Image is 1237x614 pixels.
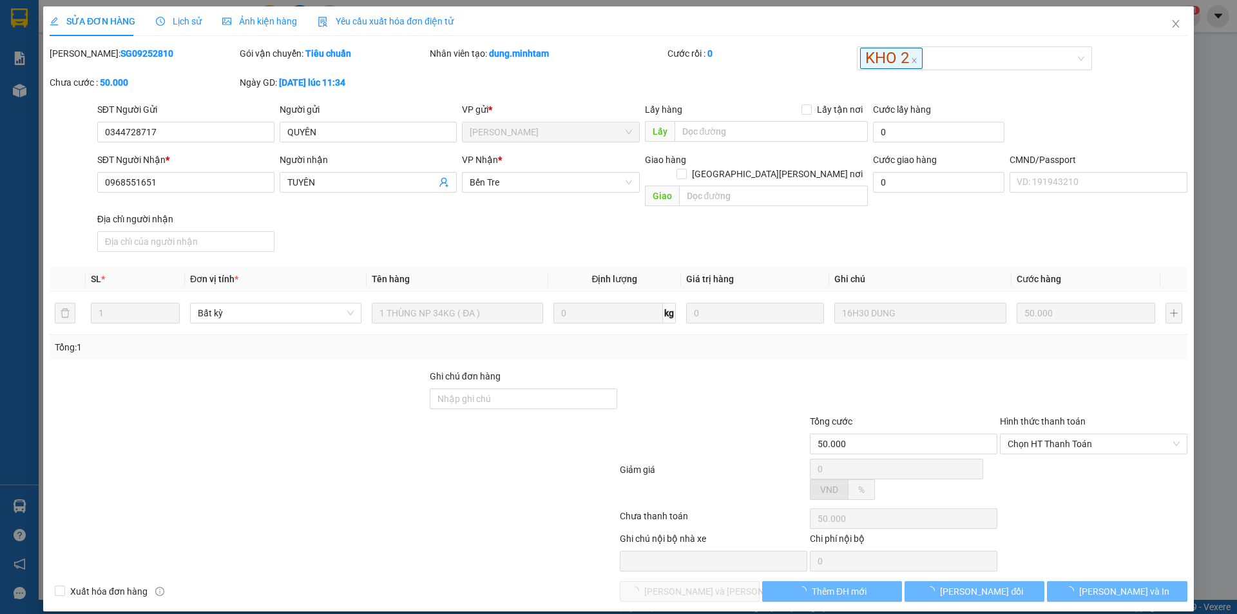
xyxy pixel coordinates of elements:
[620,581,760,602] button: [PERSON_NAME] và [PERSON_NAME] hàng
[873,155,937,165] label: Cước giao hàng
[1048,581,1187,602] button: [PERSON_NAME] và In
[1171,19,1181,29] span: close
[820,484,838,495] span: VND
[1165,303,1182,323] button: plus
[372,274,410,284] span: Tên hàng
[470,122,632,142] span: Hồ Chí Minh
[941,584,1024,599] span: [PERSON_NAME] đổi
[91,274,101,284] span: SL
[812,584,867,599] span: Thêm ĐH mới
[463,155,499,165] span: VP Nhận
[762,581,902,602] button: Thêm ĐH mới
[50,17,59,26] span: edit
[155,587,164,596] span: info-circle
[222,16,297,26] span: Ảnh kiện hàng
[55,303,75,323] button: delete
[156,16,202,26] span: Lịch sử
[620,532,807,551] div: Ghi chú nội bộ nhà xe
[873,104,931,115] label: Cước lấy hàng
[97,212,274,226] div: Địa chỉ người nhận
[190,274,238,284] span: Đơn vị tính
[835,303,1006,323] input: Ghi Chú
[430,389,617,409] input: Ghi chú đơn hàng
[645,121,675,142] span: Lấy
[707,48,713,59] b: 0
[430,46,665,61] div: Nhân viên tạo:
[686,303,825,323] input: 0
[861,48,923,69] span: KHO 2
[372,303,543,323] input: VD: Bàn, Ghế
[675,121,868,142] input: Dọc đường
[97,231,274,252] input: Địa chỉ của người nhận
[1000,416,1086,427] label: Hình thức thanh toán
[592,274,638,284] span: Định lượng
[120,48,173,59] b: SG09252810
[1017,303,1155,323] input: 0
[618,509,809,532] div: Chưa thanh toán
[1008,434,1180,454] span: Chọn HT Thanh Toán
[830,267,1012,292] th: Ghi chú
[810,416,852,427] span: Tổng cước
[430,371,501,381] label: Ghi chú đơn hàng
[858,484,865,495] span: %
[279,77,345,88] b: [DATE] lúc 11:34
[1158,6,1194,43] button: Close
[645,186,679,206] span: Giao
[912,57,918,64] span: close
[280,102,457,117] div: Người gửi
[926,586,941,595] span: loading
[463,102,640,117] div: VP gửi
[439,177,450,187] span: user-add
[100,77,128,88] b: 50.000
[1065,586,1079,595] span: loading
[810,532,997,551] div: Chi phí nội bộ
[156,17,165,26] span: clock-circle
[618,463,809,506] div: Giảm giá
[686,274,734,284] span: Giá trị hàng
[679,186,868,206] input: Dọc đường
[812,102,868,117] span: Lấy tận nơi
[645,104,682,115] span: Lấy hàng
[1079,584,1169,599] span: [PERSON_NAME] và In
[305,48,351,59] b: Tiêu chuẩn
[97,153,274,167] div: SĐT Người Nhận
[873,122,1004,142] input: Cước lấy hàng
[1010,153,1187,167] div: CMND/Passport
[470,173,632,192] span: Bến Tre
[905,581,1044,602] button: [PERSON_NAME] đổi
[663,303,676,323] span: kg
[240,75,427,90] div: Ngày GD:
[222,17,231,26] span: picture
[55,340,477,354] div: Tổng: 1
[318,17,328,27] img: icon
[50,75,237,90] div: Chưa cước :
[280,153,457,167] div: Người nhận
[489,48,549,59] b: dung.minhtam
[97,102,274,117] div: SĐT Người Gửi
[1017,274,1061,284] span: Cước hàng
[873,172,1004,193] input: Cước giao hàng
[240,46,427,61] div: Gói vận chuyển:
[798,586,812,595] span: loading
[50,46,237,61] div: [PERSON_NAME]:
[645,155,686,165] span: Giao hàng
[65,584,153,599] span: Xuất hóa đơn hàng
[667,46,855,61] div: Cước rồi :
[687,167,868,181] span: [GEOGRAPHIC_DATA][PERSON_NAME] nơi
[198,303,354,323] span: Bất kỳ
[50,16,135,26] span: SỬA ĐƠN HÀNG
[318,16,454,26] span: Yêu cầu xuất hóa đơn điện tử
